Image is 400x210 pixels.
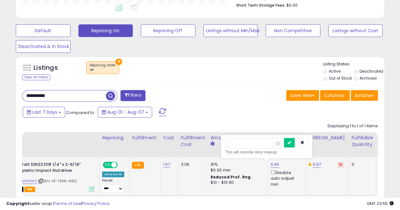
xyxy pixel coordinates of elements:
button: Repricing On [78,24,133,37]
label: Active [329,69,340,74]
button: Repricing Off [141,24,195,37]
div: $10 - $10.90 [211,180,263,185]
button: Filters [120,90,145,101]
button: Save View [286,90,319,101]
strong: Copyright [6,201,29,207]
span: OFF [117,162,127,168]
b: Short Term Storage Fees: [236,3,286,8]
button: Non Competitive [266,24,320,37]
div: Preset: [102,178,124,193]
button: Aug-01 - Aug-07 [98,107,152,117]
div: [PERSON_NAME] [309,135,346,141]
b: DeWalt DW2221IR 1/4" x 2-9/16" Magnetic Impact Nutdriver [14,162,91,175]
div: 0 [352,162,371,167]
button: Last 7 Days [23,107,65,117]
div: Amazon Fees [211,135,265,141]
div: Cost [163,135,175,141]
button: Columns [320,90,350,101]
span: Aug-01 - Aug-07 [107,109,144,115]
p: Listing States: [323,61,384,67]
div: seller snap | | [6,201,110,207]
div: Clear All Filters [22,74,50,80]
h5: Listings [34,63,58,72]
div: 15% [211,162,263,167]
a: B0014WNOWE [13,178,37,184]
span: $0.00 [286,2,298,8]
label: Out of Stock [329,75,352,81]
div: on [90,68,116,72]
div: $0.30 min [211,167,263,173]
span: 2025-08-15 23:55 GMT [367,201,394,207]
button: Actions [351,90,378,101]
span: Last 7 Days [32,109,57,115]
a: Terms of Use [54,201,81,207]
span: | SKU: VE-TSR6-IK6Q [38,178,77,183]
div: Fulfillable Quantity [352,135,373,148]
small: FBA [132,162,144,169]
div: Fulfillment Cost [181,135,205,148]
div: Disable auto adjust min [271,169,301,187]
span: ON [103,162,111,168]
button: Listings without Cost [328,24,383,37]
i: This overrides the store level Dynamic Max Price for this listing [309,162,311,166]
label: Archived [360,75,377,81]
small: Amazon Fees. [211,141,214,147]
a: Privacy Policy [82,201,110,207]
label: Deactivated [360,69,383,74]
button: × [115,58,122,65]
span: Repricing state : [90,63,116,72]
div: This will override store markup [225,149,308,155]
span: Compared to: [66,110,95,116]
i: Revert to store-level Dynamic Max Price [339,163,342,166]
div: 3.06 [181,162,203,167]
b: Reduced Prof. Rng. [211,174,252,180]
a: 9.97 [313,161,321,168]
div: Amazon AI [102,171,124,177]
button: Listings without Min/Max [203,24,258,37]
span: FBA [24,187,35,192]
button: Default [16,24,71,37]
a: 6.95 [271,161,280,168]
a: 1.57 [163,161,170,168]
div: Displaying 1 to 1 of 1 items [328,123,378,129]
span: Columns [324,92,344,99]
div: Repricing [102,135,126,141]
button: Deactivated & In Stock [16,40,71,53]
div: Fulfillment [132,135,157,141]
